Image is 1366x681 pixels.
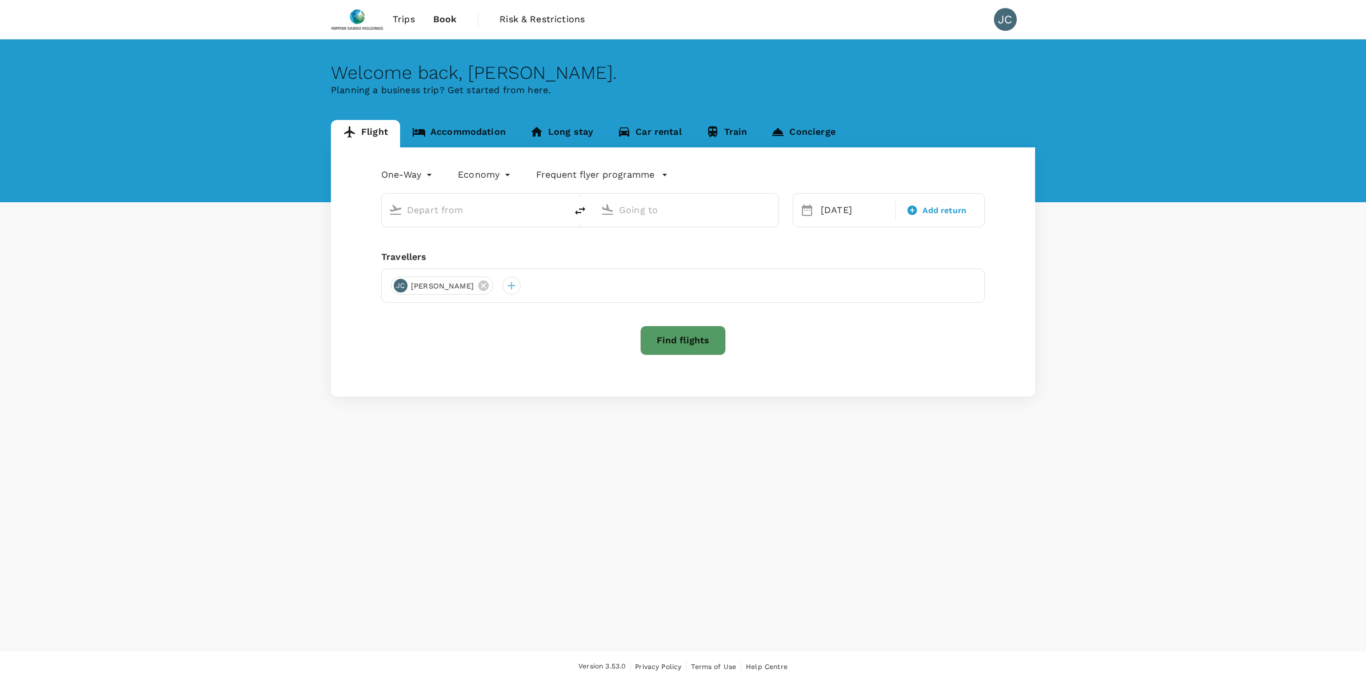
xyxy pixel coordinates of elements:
[619,201,754,219] input: Going to
[500,13,585,26] span: Risk & Restrictions
[381,166,435,184] div: One-Way
[994,8,1017,31] div: JC
[640,326,726,355] button: Find flights
[635,663,681,671] span: Privacy Policy
[381,250,985,264] div: Travellers
[691,660,736,673] a: Terms of Use
[536,168,668,182] button: Frequent flyer programme
[922,205,966,217] span: Add return
[458,166,513,184] div: Economy
[759,120,847,147] a: Concierge
[331,120,400,147] a: Flight
[694,120,760,147] a: Train
[331,83,1035,97] p: Planning a business trip? Get started from here.
[635,660,681,673] a: Privacy Policy
[400,120,518,147] a: Accommodation
[536,168,654,182] p: Frequent flyer programme
[691,663,736,671] span: Terms of Use
[433,13,457,26] span: Book
[816,199,893,222] div: [DATE]
[394,279,408,293] div: JC
[605,120,694,147] a: Car rental
[578,661,625,672] span: Version 3.53.0
[770,209,773,211] button: Open
[518,120,605,147] a: Long stay
[566,197,594,225] button: delete
[558,209,561,211] button: Open
[746,660,788,673] a: Help Centre
[393,13,415,26] span: Trips
[331,7,384,32] img: Nippon Sanso Holdings Singapore Pte Ltd
[407,201,542,219] input: Depart from
[331,62,1035,83] div: Welcome back , [PERSON_NAME] .
[746,663,788,671] span: Help Centre
[404,281,481,292] span: [PERSON_NAME]
[391,277,493,295] div: JC[PERSON_NAME]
